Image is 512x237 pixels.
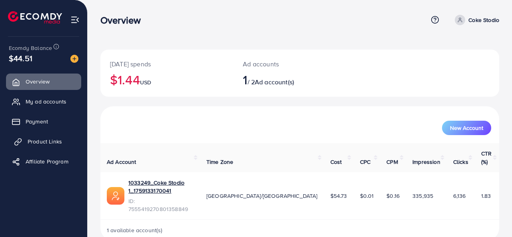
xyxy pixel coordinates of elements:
span: $0.01 [360,192,374,200]
span: Impression [412,158,440,166]
span: $54.73 [330,192,347,200]
img: menu [70,15,80,24]
a: Overview [6,74,81,90]
a: Product Links [6,133,81,149]
span: 335,935 [412,192,433,200]
span: $0.16 [386,192,400,200]
span: Cost [330,158,342,166]
a: Affiliate Program [6,153,81,169]
span: CTR (%) [481,149,492,165]
p: [DATE] spends [110,59,224,69]
span: 1.83 [481,192,491,200]
span: CPC [360,158,370,166]
img: ic-ads-acc.e4c84228.svg [107,187,124,205]
span: Product Links [28,137,62,145]
h3: Overview [100,14,147,26]
h2: / 2 [243,72,323,87]
span: Clicks [453,158,468,166]
span: My ad accounts [26,98,66,106]
img: image [70,55,78,63]
img: logo [8,11,62,24]
span: 1 [243,70,247,89]
p: Coke Stodio [468,15,499,25]
p: Ad accounts [243,59,323,69]
a: My ad accounts [6,94,81,110]
span: $44.51 [9,52,32,64]
span: Ad Account [107,158,136,166]
span: Ecomdy Balance [9,44,52,52]
a: Coke Stodio [452,15,499,25]
span: Affiliate Program [26,157,68,165]
h2: $1.44 [110,72,224,87]
span: USD [140,78,151,86]
a: 1033249_Coke Stodio 1_1759133170041 [128,179,194,195]
span: [GEOGRAPHIC_DATA]/[GEOGRAPHIC_DATA] [206,192,318,200]
span: Ad account(s) [255,78,294,86]
span: 6,136 [453,192,466,200]
span: CPM [386,158,398,166]
a: Payment [6,114,81,129]
span: Payment [26,118,48,125]
span: ID: 7555419270801358849 [128,197,194,213]
button: New Account [442,121,491,135]
span: New Account [450,125,483,131]
span: Overview [26,78,50,86]
span: 1 available account(s) [107,226,163,234]
span: Time Zone [206,158,233,166]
